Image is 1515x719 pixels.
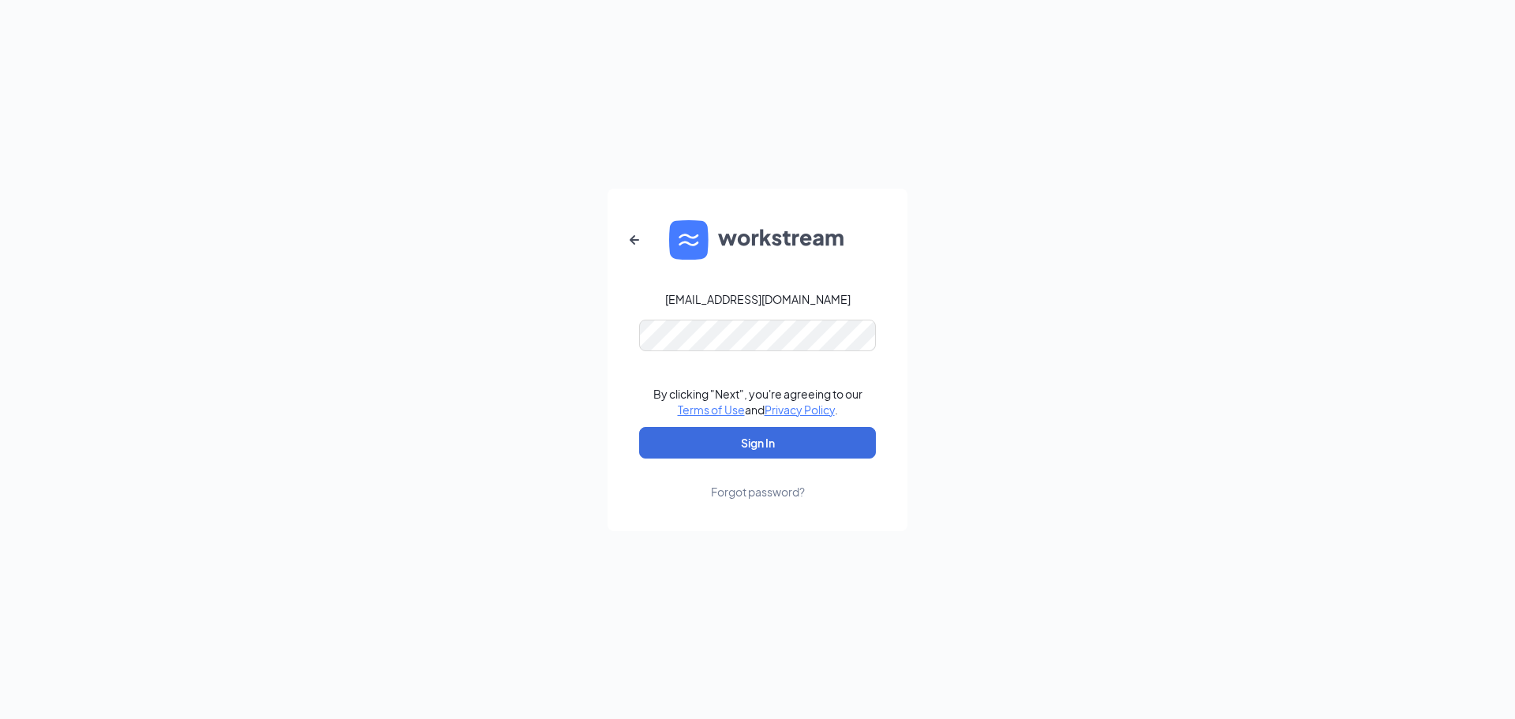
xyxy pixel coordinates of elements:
[665,291,851,307] div: [EMAIL_ADDRESS][DOMAIN_NAME]
[669,220,846,260] img: WS logo and Workstream text
[653,386,862,418] div: By clicking "Next", you're agreeing to our and .
[678,403,745,417] a: Terms of Use
[639,427,876,459] button: Sign In
[615,221,653,259] button: ArrowLeftNew
[765,403,835,417] a: Privacy Policy
[625,230,644,249] svg: ArrowLeftNew
[711,484,805,500] div: Forgot password?
[711,459,805,500] a: Forgot password?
